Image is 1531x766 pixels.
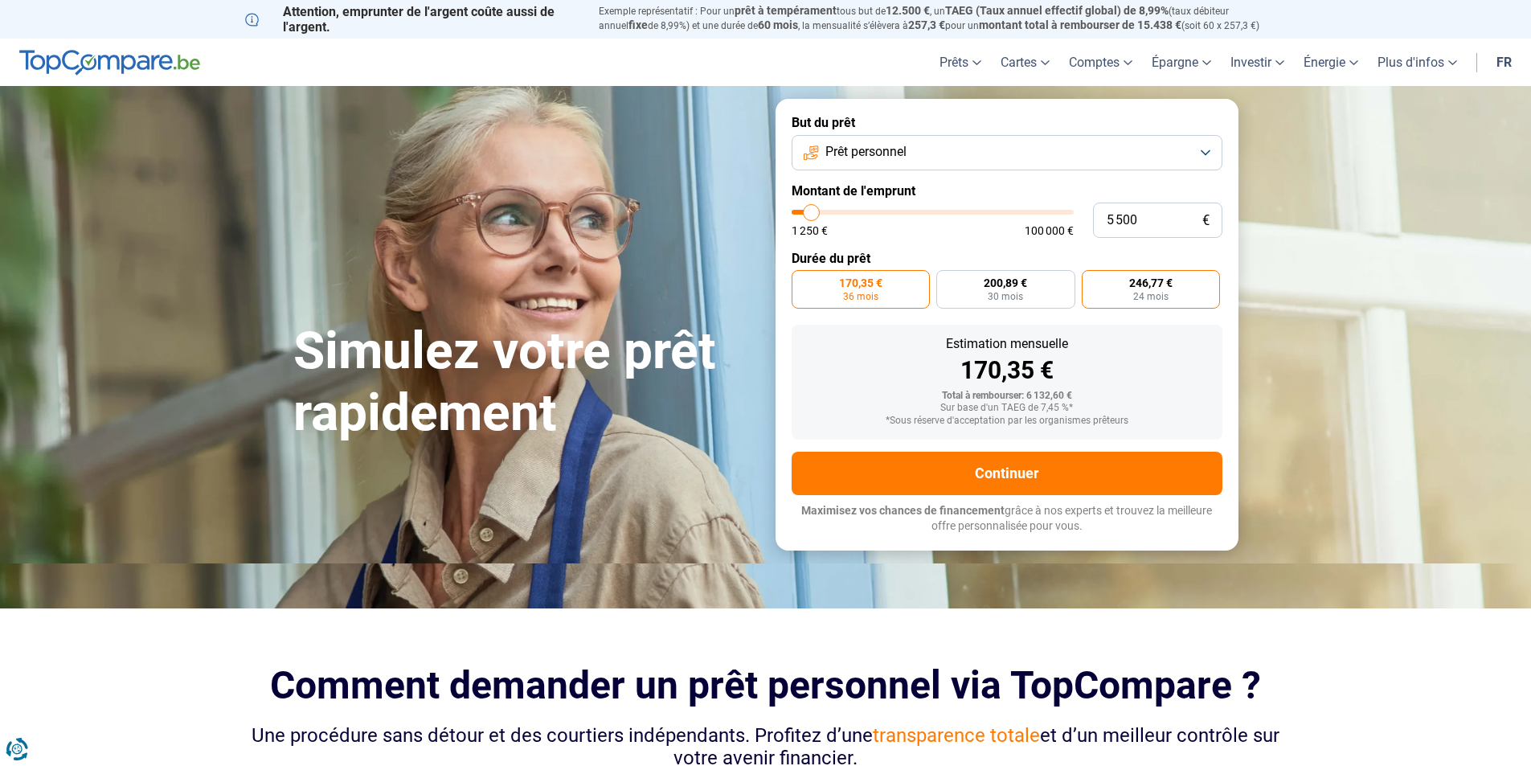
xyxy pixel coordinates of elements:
a: Comptes [1059,39,1142,86]
span: 170,35 € [839,277,882,289]
span: Maximisez vos chances de financement [801,504,1005,517]
div: 170,35 € [804,358,1210,383]
a: Investir [1221,39,1294,86]
span: € [1202,214,1210,227]
div: Sur base d'un TAEG de 7,45 %* [804,403,1210,414]
span: 12.500 € [886,4,930,17]
button: Prêt personnel [792,135,1222,170]
span: 60 mois [758,18,798,31]
span: 246,77 € [1129,277,1173,289]
span: montant total à rembourser de 15.438 € [979,18,1181,31]
a: Épargne [1142,39,1221,86]
div: Estimation mensuelle [804,338,1210,350]
a: Cartes [991,39,1059,86]
p: Exemple représentatif : Pour un tous but de , un (taux débiteur annuel de 8,99%) et une durée de ... [599,4,1287,33]
label: But du prêt [792,115,1222,130]
button: Continuer [792,452,1222,495]
div: Total à rembourser: 6 132,60 € [804,391,1210,402]
span: Prêt personnel [825,143,907,161]
span: 257,3 € [908,18,945,31]
span: 30 mois [988,292,1023,301]
a: fr [1487,39,1521,86]
a: Énergie [1294,39,1368,86]
span: 36 mois [843,292,878,301]
a: Plus d'infos [1368,39,1467,86]
a: Prêts [930,39,991,86]
label: Durée du prêt [792,251,1222,266]
p: grâce à nos experts et trouvez la meilleure offre personnalisée pour vous. [792,503,1222,535]
h1: Simulez votre prêt rapidement [293,321,756,444]
span: fixe [628,18,648,31]
img: TopCompare [19,50,200,76]
span: 100 000 € [1025,225,1074,236]
span: transparence totale [873,724,1040,747]
span: 200,89 € [984,277,1027,289]
div: *Sous réserve d'acceptation par les organismes prêteurs [804,416,1210,427]
span: TAEG (Taux annuel effectif global) de 8,99% [945,4,1169,17]
span: 24 mois [1133,292,1169,301]
p: Attention, emprunter de l'argent coûte aussi de l'argent. [245,4,579,35]
h2: Comment demander un prêt personnel via TopCompare ? [245,663,1287,707]
label: Montant de l'emprunt [792,183,1222,199]
span: prêt à tempérament [735,4,837,17]
span: 1 250 € [792,225,828,236]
